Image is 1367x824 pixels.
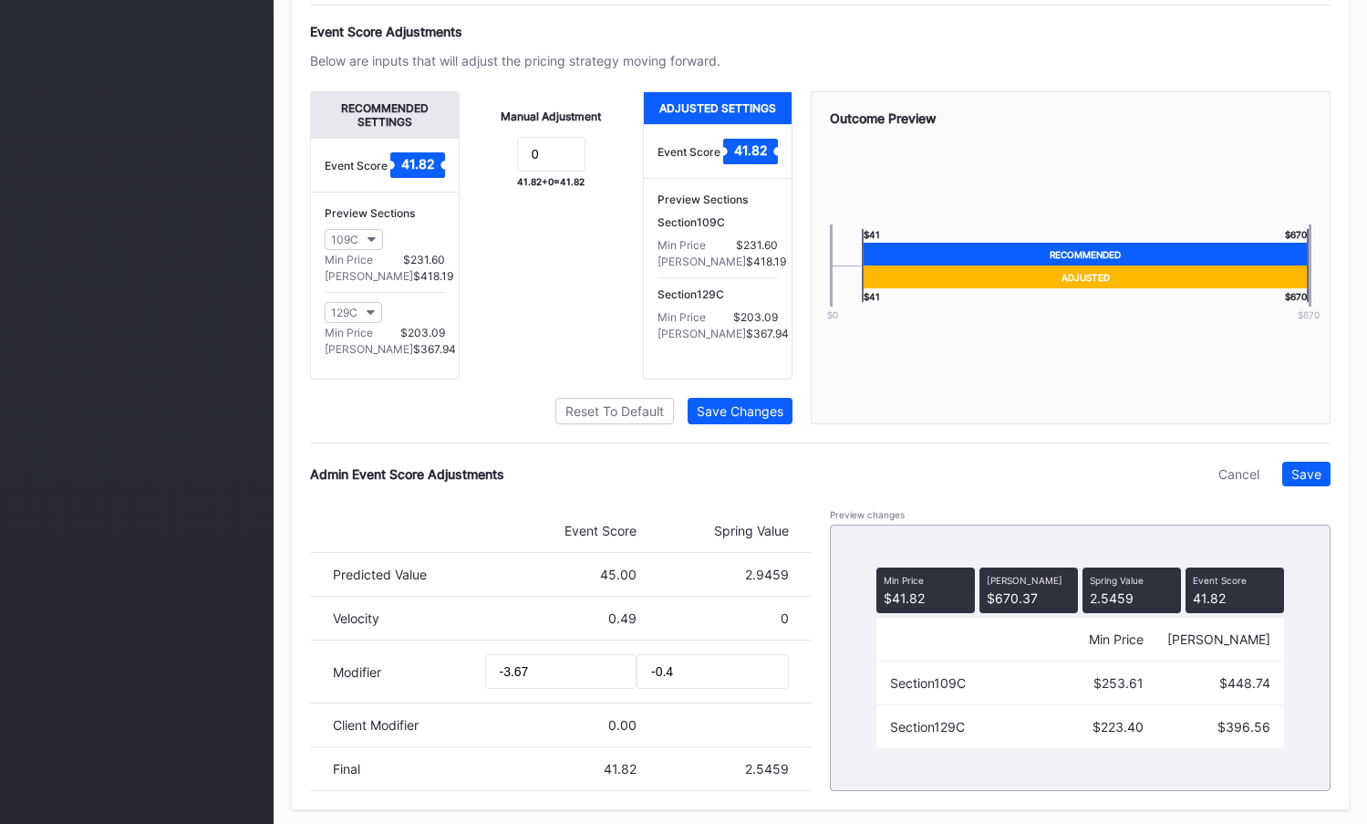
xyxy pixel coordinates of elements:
div: Preview Sections [658,193,778,206]
text: 41.82 [733,142,767,158]
div: Section 129C [658,287,778,301]
div: Below are inputs that will adjust the pricing strategy moving forward. [310,53,720,68]
div: Final [333,761,485,777]
div: Save Changes [697,403,783,419]
div: $ 670 [1285,288,1309,302]
div: $448.74 [1144,675,1270,691]
div: Min Price [658,238,706,252]
div: Preview Sections [325,206,445,220]
div: Cancel [1218,466,1259,482]
div: $203.09 [733,310,778,324]
div: $231.60 [736,238,778,252]
div: $41.82 [876,568,975,613]
button: Cancel [1209,462,1269,486]
div: Spring Value [637,523,789,538]
div: Recommended [862,243,1309,266]
div: Predicted Value [333,567,485,582]
div: $418.19 [746,255,786,268]
div: $418.19 [413,269,453,283]
div: 2.5459 [637,761,789,777]
div: Modifier [333,664,485,680]
div: 0.49 [485,610,637,626]
div: Event Score [1193,575,1277,586]
div: Preview changes [830,509,1331,520]
div: [PERSON_NAME] [325,269,413,283]
div: Outcome Preview [830,110,1312,126]
div: 2.9459 [637,567,789,582]
div: Section 109C [658,215,778,229]
text: 41.82 [400,156,434,172]
div: Min Price [325,326,373,339]
div: [PERSON_NAME] [658,255,746,268]
div: Save [1291,466,1321,482]
div: Section 109C [890,675,1017,691]
button: Reset To Default [555,398,674,424]
div: Event Score [485,523,637,538]
div: [PERSON_NAME] [1144,631,1270,647]
div: $253.61 [1017,675,1144,691]
div: 41.82 [485,761,637,777]
button: Save [1282,462,1331,486]
div: Min Price [658,310,706,324]
div: $ 670 [1285,229,1309,243]
div: Min Price [884,575,968,586]
div: Section 129C [890,719,1017,735]
div: Spring Value [1090,575,1174,586]
div: Min Price [1017,631,1144,647]
div: 41.82 + 0 = 41.82 [517,176,585,187]
div: $ 41 [862,288,880,302]
button: 109C [325,229,383,250]
div: Admin Event Score Adjustments [310,466,504,482]
div: Reset To Default [565,403,664,419]
div: 129C [331,306,357,319]
div: 0 [637,610,789,626]
div: $ 41 [862,229,880,243]
div: $367.94 [413,342,456,356]
div: Manual Adjustment [501,110,601,123]
div: Adjusted [862,266,1309,288]
div: $367.94 [746,327,789,340]
div: $231.60 [403,253,445,266]
div: $ 670 [1277,309,1341,320]
div: $670.37 [979,568,1078,613]
div: Client Modifier [333,717,485,733]
div: $0 [801,309,865,320]
div: 109C [331,233,358,246]
div: 41.82 [1186,568,1284,613]
div: Event Score [658,145,720,159]
div: Event Score Adjustments [310,24,1331,39]
div: $396.56 [1144,719,1270,735]
div: 0.00 [485,717,637,733]
div: [PERSON_NAME] [325,342,413,356]
div: Adjusted Settings [644,92,792,124]
div: $223.40 [1017,719,1144,735]
div: $203.09 [400,326,445,339]
div: Min Price [325,253,373,266]
div: Velocity [333,610,485,626]
div: Event Score [325,159,388,172]
div: 2.5459 [1082,568,1181,613]
div: Recommended Settings [311,92,459,138]
div: [PERSON_NAME] [987,575,1071,586]
div: [PERSON_NAME] [658,327,746,340]
button: 129C [325,302,382,323]
div: 45.00 [485,567,637,582]
button: Save Changes [688,398,792,424]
